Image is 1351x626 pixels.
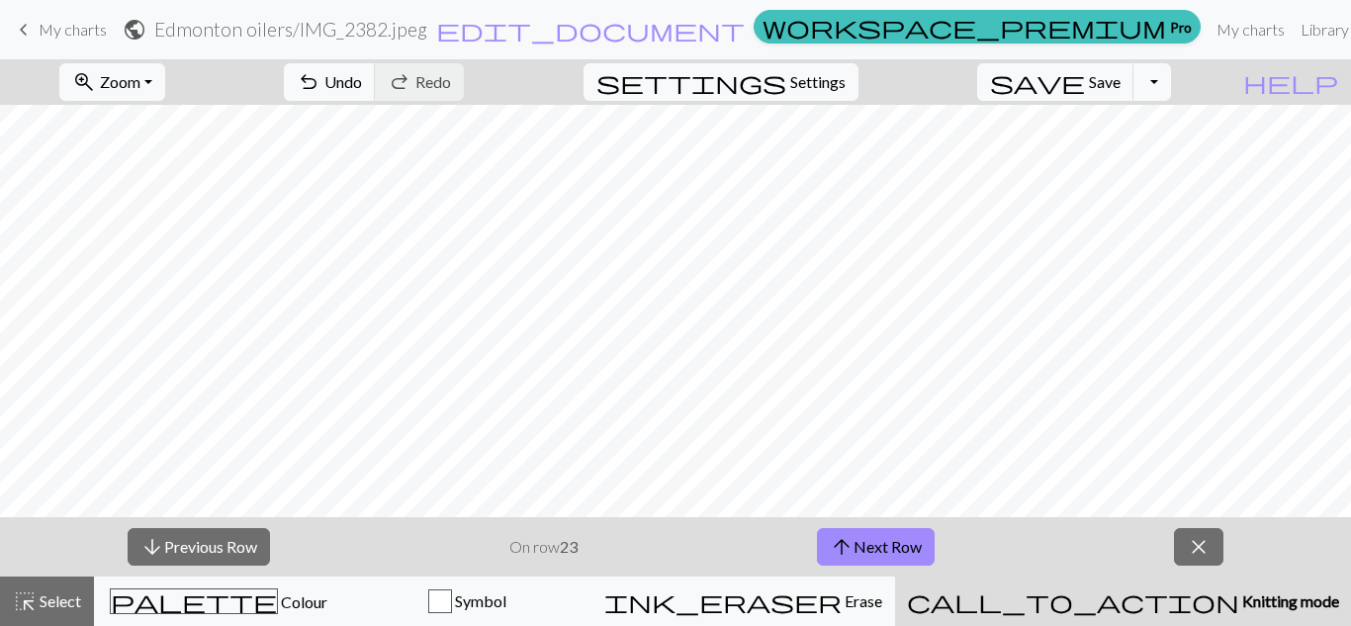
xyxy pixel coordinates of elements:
button: Colour [94,577,343,626]
span: close [1187,533,1211,561]
h2: Edmonton oilers / IMG_2382.jpeg [154,18,427,41]
span: undo [297,68,320,96]
span: ink_eraser [604,587,842,615]
i: Settings [596,70,786,94]
span: Select [37,591,81,610]
span: Knitting mode [1239,591,1339,610]
span: Zoom [100,72,140,91]
span: My charts [39,20,107,39]
span: edit_document [436,16,745,44]
span: highlight_alt [13,587,37,615]
button: Next Row [817,528,935,566]
button: Erase [591,577,895,626]
span: Settings [790,70,846,94]
span: Save [1089,72,1121,91]
button: Knitting mode [895,577,1351,626]
span: Erase [842,591,882,610]
a: Pro [754,10,1201,44]
strong: 23 [560,537,578,556]
span: Colour [278,592,327,611]
span: zoom_in [72,68,96,96]
button: Save [977,63,1134,101]
button: Undo [284,63,376,101]
span: call_to_action [907,587,1239,615]
button: Previous Row [128,528,270,566]
span: workspace_premium [763,13,1166,41]
p: On row [509,535,578,559]
button: SettingsSettings [584,63,858,101]
span: public [123,16,146,44]
button: Zoom [59,63,165,101]
span: keyboard_arrow_left [12,16,36,44]
span: palette [111,587,277,615]
span: settings [596,68,786,96]
span: save [990,68,1085,96]
span: Undo [324,72,362,91]
a: My charts [1209,10,1293,49]
span: arrow_downward [140,533,164,561]
button: Symbol [343,577,592,626]
a: My charts [12,13,107,46]
span: help [1243,68,1338,96]
span: arrow_upward [830,533,854,561]
span: Symbol [452,591,506,610]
